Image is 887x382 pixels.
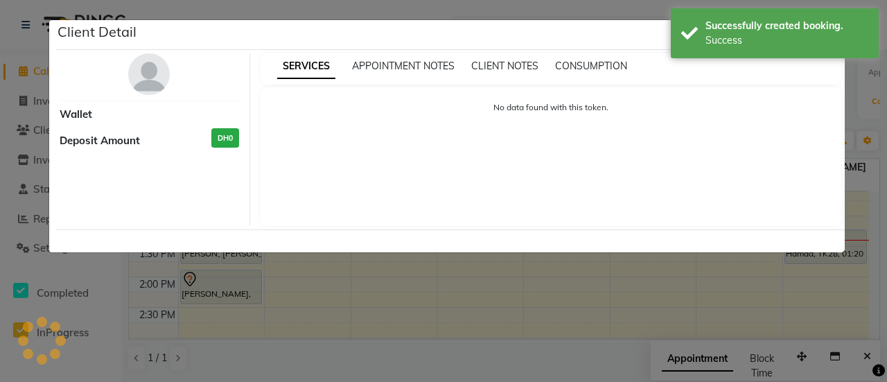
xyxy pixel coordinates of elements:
span: SERVICES [277,54,335,79]
span: Wallet [60,107,92,123]
span: CONSUMPTION [555,60,627,72]
p: No data found with this token. [274,101,828,114]
h3: DH0 [211,128,239,148]
div: Success [705,33,868,48]
span: Deposit Amount [60,133,140,149]
div: Successfully created booking. [705,19,868,33]
span: APPOINTMENT NOTES [352,60,455,72]
span: CLIENT NOTES [471,60,538,72]
h5: Client Detail [58,21,137,42]
img: avatar [128,53,170,95]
